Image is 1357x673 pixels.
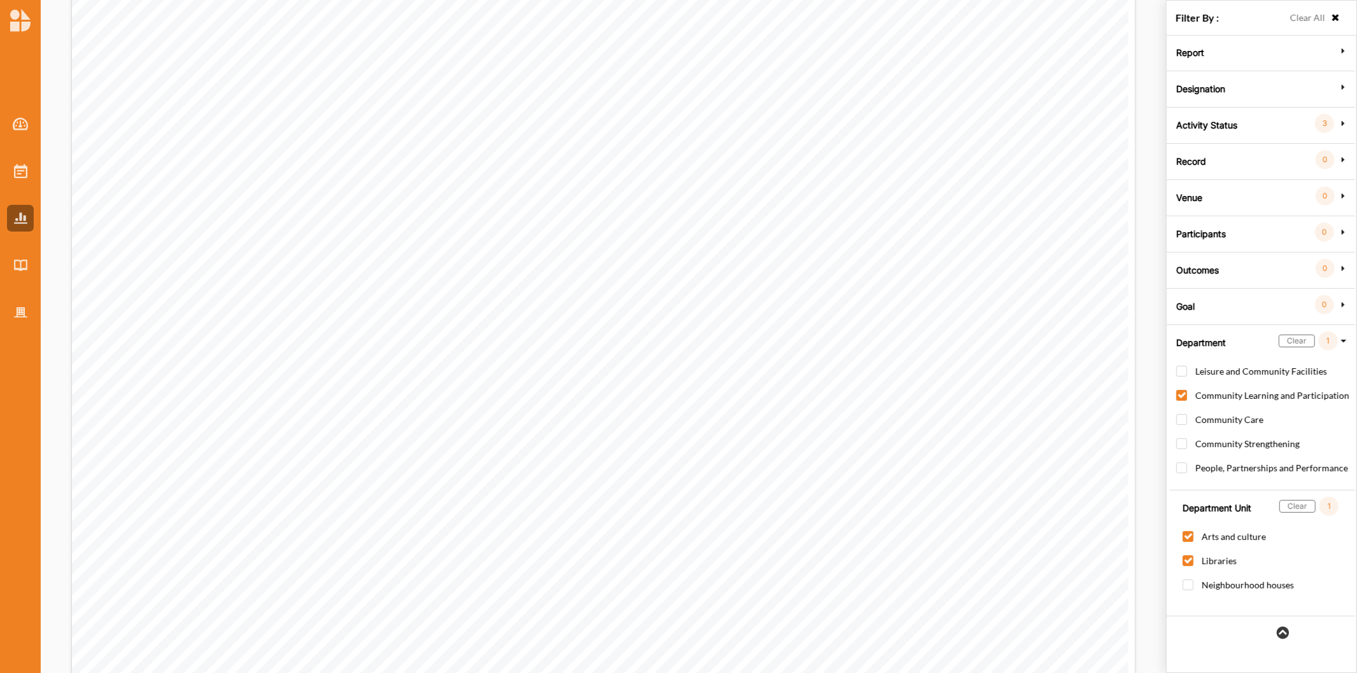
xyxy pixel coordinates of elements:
img: Library [14,260,27,270]
label: Community Care [1176,414,1263,438]
div: 0 [1315,223,1334,242]
label: Venue [1176,177,1202,215]
a: Organisation [7,299,34,326]
img: Dashboard [13,118,29,130]
label: Department Unit [1183,487,1251,525]
div: 0 [1316,259,1335,278]
label: Participants [1176,213,1226,251]
label: Goal [1176,286,1195,324]
label: Outcomes [1176,249,1219,288]
label: Libraries [1183,555,1237,579]
img: Activities [14,164,27,178]
a: Dashboard [7,111,34,137]
label: Arts and culture [1183,531,1266,555]
img: Reports [14,212,27,223]
label: Designation [1176,68,1225,106]
a: Library [7,252,34,279]
img: logo [10,9,31,32]
div: Clear [1279,500,1316,513]
label: Neighbourhood houses [1183,579,1294,603]
div: 0 [1315,295,1334,314]
div: 0 [1316,186,1335,205]
label: Community Learning and Participation [1176,390,1349,413]
div: 1 [1319,331,1338,350]
div: 0 [1316,150,1335,169]
div: Clear [1279,335,1315,347]
label: People, Partnerships and Performance [1176,462,1348,486]
label: Community Strengthening [1176,438,1300,462]
div: 3 [1315,114,1334,133]
div: 1 [1319,497,1339,516]
label: Leisure and Community Facilities [1176,366,1327,389]
img: Organisation [14,307,27,318]
a: Activities [7,158,34,184]
label: Department [1176,322,1226,360]
a: Reports [7,205,34,232]
label: Record [1176,141,1206,179]
label: Activity Status [1176,104,1237,142]
label: Report [1176,32,1204,70]
label: Filter By : [1176,11,1219,25]
label: Clear All [1290,11,1325,25]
